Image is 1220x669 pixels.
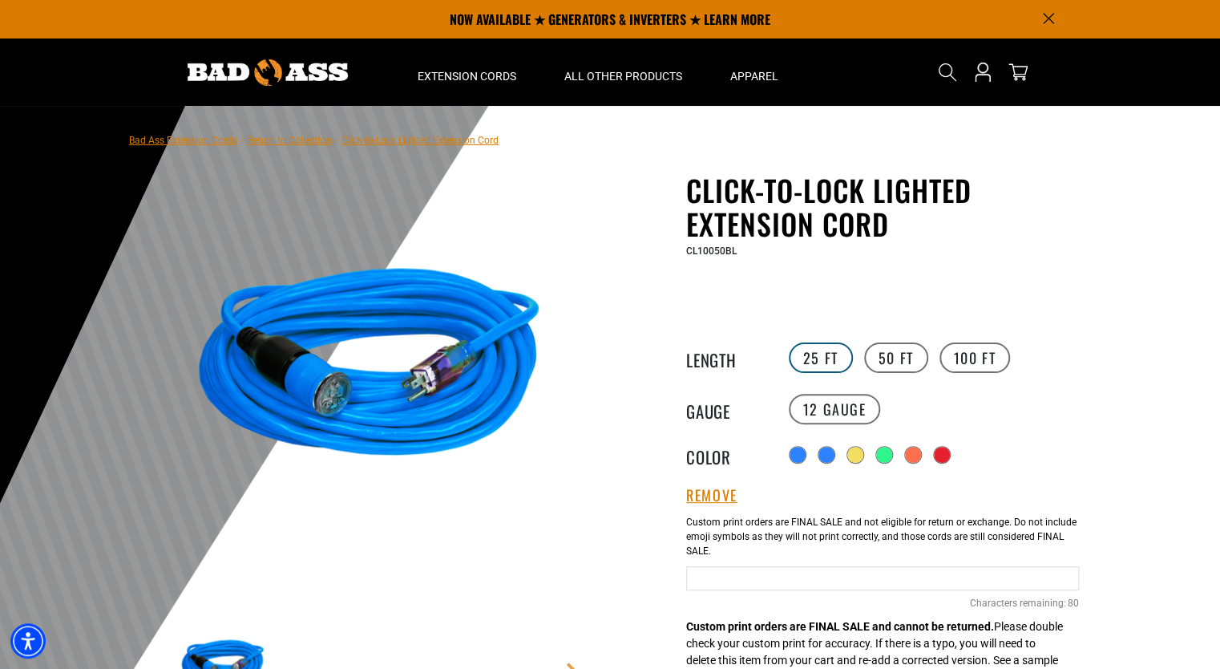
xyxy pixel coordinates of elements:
span: Characters remaining: [970,598,1066,609]
span: › [240,135,244,146]
span: Extension Cords [418,69,516,83]
span: CL10050BL [686,245,737,257]
span: Apparel [730,69,778,83]
label: 100 FT [939,343,1011,373]
span: All Other Products [564,69,682,83]
a: Bad Ass Extension Cords [129,135,237,146]
label: 50 FT [864,343,928,373]
summary: Apparel [706,39,802,106]
label: 25 FT [789,343,853,373]
span: 80 [1068,596,1079,610]
a: Open this option [970,39,996,106]
summary: Search [935,59,960,85]
button: Remove [686,487,737,505]
input: Blue Cables [686,566,1079,590]
legend: Gauge [686,399,766,420]
h1: Click-to-Lock Lighted Extension Cord [686,173,1079,241]
a: cart [1005,63,1031,82]
span: › [335,135,338,146]
nav: breadcrumbs [129,130,499,149]
summary: All Other Products [540,39,706,106]
div: Accessibility Menu [10,623,46,659]
legend: Length [686,347,766,368]
legend: Color [686,444,766,465]
span: Click-to-Lock Lighted Extension Cord [341,135,499,146]
img: Bad Ass Extension Cords [188,59,348,86]
img: blue [176,176,563,563]
a: Return to Collection [247,135,332,146]
summary: Extension Cords [394,39,540,106]
label: 12 Gauge [789,394,881,424]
